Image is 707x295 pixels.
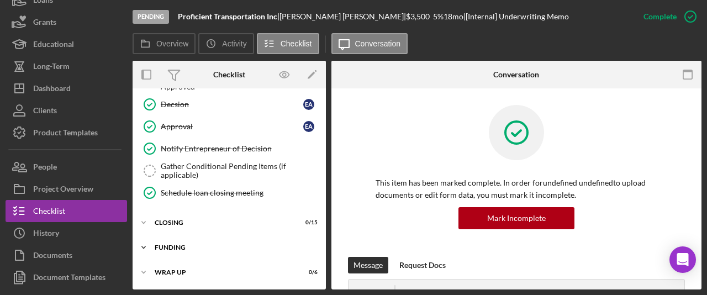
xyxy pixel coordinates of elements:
[632,6,701,28] button: Complete
[643,6,677,28] div: Complete
[493,70,539,79] div: Conversation
[178,12,277,21] b: Proficient Transportation Inc
[487,207,546,229] div: Mark Incomplete
[33,200,65,225] div: Checklist
[33,266,105,291] div: Document Templates
[33,244,72,269] div: Documents
[6,266,127,288] button: Document Templates
[458,207,574,229] button: Mark Incomplete
[161,188,320,197] div: Schedule loan closing meeting
[355,39,401,48] label: Conversation
[156,39,188,48] label: Overview
[33,156,57,181] div: People
[198,33,254,54] button: Activity
[303,99,314,110] div: E A
[178,12,279,21] div: |
[281,39,312,48] label: Checklist
[433,12,444,21] div: 5 %
[138,115,320,138] a: ApprovalEA
[138,160,320,182] a: Gather Conditional Pending Items (if applicable)
[6,222,127,244] button: History
[138,182,320,204] a: Schedule loan closing meeting
[155,219,290,226] div: Closing
[6,156,127,178] button: People
[669,246,696,273] div: Open Intercom Messenger
[6,77,127,99] button: Dashboard
[138,138,320,160] a: Notify Entrepreneur of Decision
[33,99,57,124] div: Clients
[348,257,388,273] button: Message
[161,144,320,153] div: Notify Entrepreneur of Decision
[33,55,70,80] div: Long-Term
[161,122,303,131] div: Approval
[33,178,93,203] div: Project Overview
[257,33,319,54] button: Checklist
[6,55,127,77] button: Long-Term
[161,100,303,109] div: Decsion
[6,11,127,33] button: Grants
[279,12,406,21] div: [PERSON_NAME] [PERSON_NAME] |
[6,200,127,222] button: Checklist
[133,33,196,54] button: Overview
[303,121,314,132] div: E A
[298,219,318,226] div: 0 / 15
[155,244,312,251] div: Funding
[161,162,320,180] div: Gather Conditional Pending Items (if applicable)
[406,12,433,21] div: $3,500
[213,70,245,79] div: Checklist
[33,122,98,146] div: Product Templates
[33,11,56,36] div: Grants
[298,269,318,276] div: 0 / 6
[155,269,290,276] div: Wrap Up
[6,33,127,55] button: Educational
[33,33,74,58] div: Educational
[6,244,127,266] button: Documents
[33,77,71,102] div: Dashboard
[444,12,463,21] div: 18 mo
[331,33,408,54] button: Conversation
[138,93,320,115] a: DecsionEA
[353,257,383,273] div: Message
[133,10,169,24] div: Pending
[222,39,246,48] label: Activity
[33,222,59,247] div: History
[6,178,127,200] button: Project Overview
[376,177,657,202] p: This item has been marked complete. In order for undefined undefined to upload documents or edit ...
[394,257,451,273] button: Request Docs
[6,122,127,144] button: Product Templates
[6,99,127,122] button: Clients
[463,12,569,21] div: | [Internal] Underwriting Memo
[399,257,446,273] div: Request Docs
